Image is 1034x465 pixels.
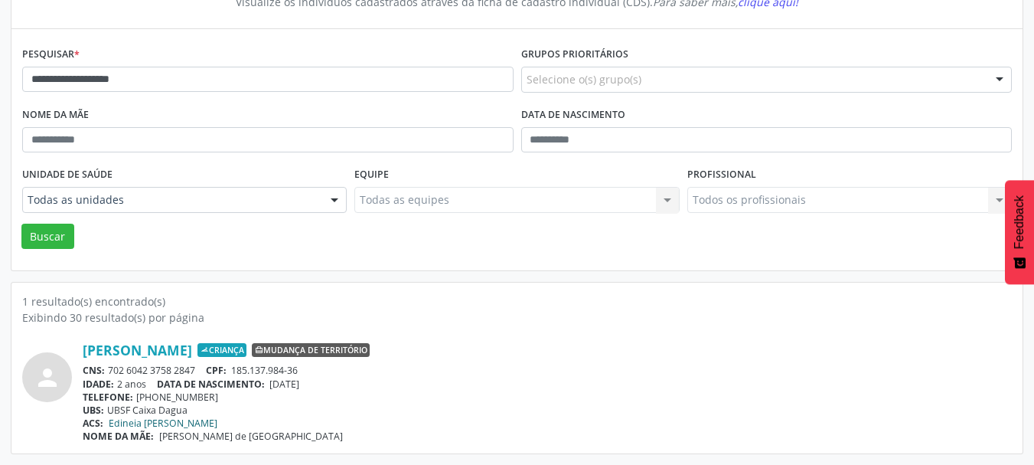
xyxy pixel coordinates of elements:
div: [PHONE_NUMBER] [83,391,1012,404]
i: person [34,364,61,391]
span: Selecione o(s) grupo(s) [527,71,641,87]
button: Buscar [21,224,74,250]
label: Data de nascimento [521,103,625,127]
span: ACS: [83,417,103,430]
button: Feedback - Mostrar pesquisa [1005,180,1034,284]
span: Mudança de território [252,343,370,357]
span: CPF: [206,364,227,377]
span: DATA DE NASCIMENTO: [157,378,265,391]
span: CNS: [83,364,105,377]
span: IDADE: [83,378,114,391]
span: NOME DA MÃE: [83,430,154,443]
span: Feedback [1013,195,1026,249]
label: Pesquisar [22,43,80,67]
a: Edineia [PERSON_NAME] [109,417,217,430]
span: [PERSON_NAME] de [GEOGRAPHIC_DATA] [159,430,343,443]
label: Unidade de saúde [22,163,113,187]
span: TELEFONE: [83,391,133,404]
span: Criança [197,343,246,357]
div: 2 anos [83,378,1012,391]
span: [DATE] [269,378,299,391]
label: Nome da mãe [22,103,89,127]
span: Todas as unidades [28,192,315,208]
span: UBS: [83,404,104,417]
a: [PERSON_NAME] [83,342,192,359]
label: Profissional [687,163,756,187]
div: 1 resultado(s) encontrado(s) [22,293,1012,309]
label: Equipe [354,163,389,187]
span: 185.137.984-36 [231,364,298,377]
label: Grupos prioritários [521,43,628,67]
div: Exibindo 30 resultado(s) por página [22,309,1012,326]
div: 702 6042 3758 2847 [83,364,1012,377]
div: UBSF Caixa Dagua [83,404,1012,417]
